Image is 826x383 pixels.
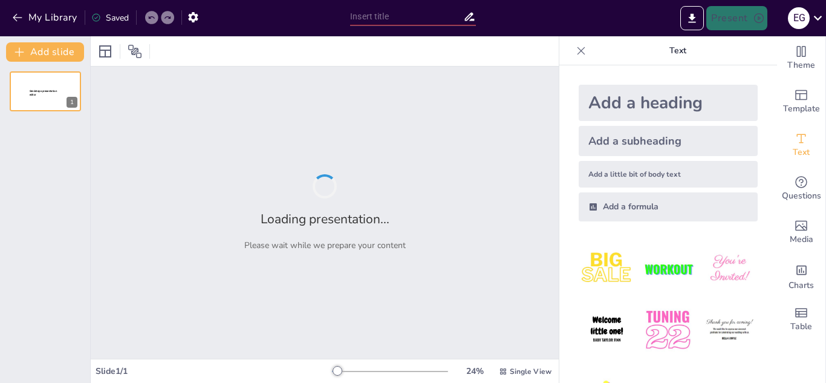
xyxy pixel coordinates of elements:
span: Media [790,233,813,246]
button: Export to PowerPoint [680,6,704,30]
span: Sendsteps presentation editor [30,90,57,96]
div: Slide 1 / 1 [96,365,332,377]
div: Add text boxes [777,123,825,167]
p: Text [591,36,765,65]
button: E G [788,6,810,30]
div: Get real-time input from your audience [777,167,825,211]
div: 1 [67,97,77,108]
img: 1.jpeg [579,241,635,297]
span: Single View [510,367,551,376]
span: Template [783,102,820,116]
div: Add a heading [579,85,758,121]
div: Add a little bit of body text [579,161,758,188]
div: Add a subheading [579,126,758,156]
span: Charts [789,279,814,292]
div: Add ready made slides [777,80,825,123]
img: 3.jpeg [701,241,758,297]
div: E G [788,7,810,29]
div: Add charts and graphs [777,254,825,298]
div: Add a formula [579,192,758,221]
div: 1 [10,71,81,111]
img: 5.jpeg [640,302,696,358]
div: Change the overall theme [777,36,825,80]
button: Present [706,6,767,30]
div: Layout [96,42,115,61]
h2: Loading presentation... [261,211,389,228]
img: 6.jpeg [701,302,758,358]
span: Text [793,146,810,159]
span: Position [128,44,142,59]
img: 4.jpeg [579,302,635,358]
p: Please wait while we prepare your content [244,240,406,251]
button: Add slide [6,42,84,62]
div: Saved [91,12,129,24]
button: My Library [9,8,82,27]
div: Add images, graphics, shapes or video [777,211,825,254]
div: Add a table [777,298,825,341]
span: Questions [782,189,821,203]
div: 24 % [460,365,489,377]
span: Table [790,320,812,333]
span: Theme [787,59,815,72]
img: 2.jpeg [640,241,696,297]
input: Insert title [350,8,463,25]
